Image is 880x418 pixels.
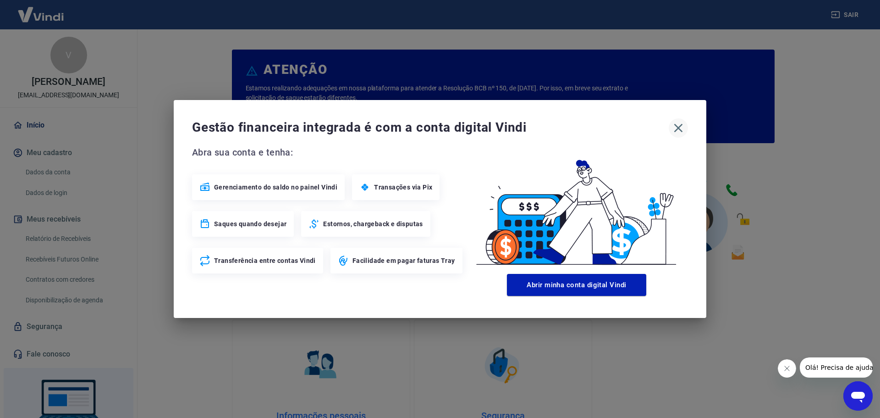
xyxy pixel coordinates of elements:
[214,219,286,229] span: Saques quando desejar
[843,381,873,411] iframe: Botão para abrir a janela de mensagens
[374,183,432,192] span: Transações via Pix
[323,219,423,229] span: Estornos, chargeback e disputas
[192,118,669,137] span: Gestão financeira integrada é com a conta digital Vindi
[352,256,455,265] span: Facilidade em pagar faturas Tray
[778,359,796,378] iframe: Fechar mensagem
[800,357,873,378] iframe: Mensagem da empresa
[5,6,77,14] span: Olá! Precisa de ajuda?
[214,183,337,192] span: Gerenciamento do saldo no painel Vindi
[507,274,646,296] button: Abrir minha conta digital Vindi
[465,145,688,270] img: Good Billing
[192,145,465,160] span: Abra sua conta e tenha:
[214,256,316,265] span: Transferência entre contas Vindi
